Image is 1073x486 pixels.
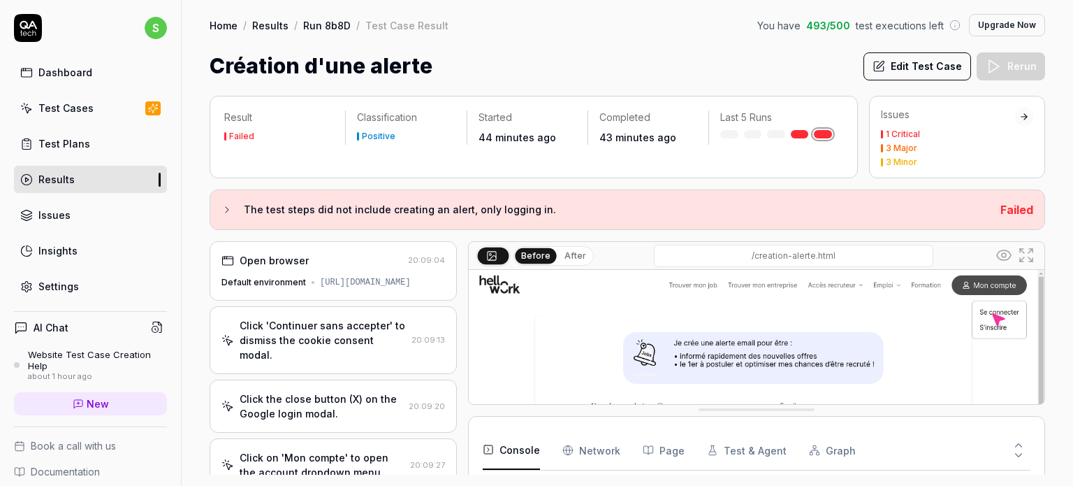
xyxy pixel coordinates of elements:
time: 20:09:13 [411,335,445,345]
time: 44 minutes ago [479,131,556,143]
button: Network [562,431,620,470]
h4: AI Chat [34,320,68,335]
time: 20:09:27 [410,460,445,470]
h1: Création d'une alerte [210,50,432,82]
time: 20:09:04 [408,255,445,265]
p: Completed [599,110,697,124]
a: Run 8b8D [303,18,351,32]
span: Failed [1000,203,1033,217]
button: The test steps did not include creating an alert, only logging in. [221,201,989,218]
button: Show all interative elements [993,244,1015,266]
p: Classification [357,110,455,124]
div: Website Test Case Creation Help [28,349,167,372]
div: Click on 'Mon compte' to open the account dropdown menu. [240,450,404,480]
div: Failed [229,132,254,141]
a: Website Test Case Creation Helpabout 1 hour ago [14,349,167,381]
h3: The test steps did not include creating an alert, only logging in. [244,201,989,218]
div: Test Cases [38,101,94,115]
div: Click 'Continuer sans accepter' to dismiss the cookie consent modal. [240,318,406,362]
div: Open browser [240,253,309,268]
div: about 1 hour ago [28,372,167,382]
div: Results [38,172,75,187]
div: Issues [881,108,1015,122]
a: Results [252,18,289,32]
div: Positive [362,132,395,141]
div: / [243,18,247,32]
a: Home [210,18,238,32]
div: [URL][DOMAIN_NAME] [320,276,411,289]
span: Documentation [31,464,100,479]
time: 20:09:20 [409,401,445,411]
a: Dashboard [14,59,167,86]
button: Rerun [977,52,1045,80]
a: Book a call with us [14,438,167,453]
div: Dashboard [38,65,92,80]
span: New [87,396,109,411]
div: Click the close button (X) on the Google login modal. [240,392,403,421]
div: Settings [38,279,79,294]
div: / [356,18,360,32]
div: 3 Minor [886,158,917,166]
a: Settings [14,273,167,300]
a: New [14,392,167,415]
button: Before [515,248,556,263]
a: Issues [14,201,167,229]
div: Default environment [221,276,306,289]
div: Issues [38,208,71,222]
span: test executions left [856,18,944,33]
p: Last 5 Runs [720,110,832,124]
button: After [559,248,592,264]
div: Insights [38,243,78,258]
span: You have [757,18,801,33]
div: Test Plans [38,136,90,151]
div: / [294,18,298,32]
button: Console [483,431,540,470]
p: Started [479,110,576,124]
button: Test & Agent [707,431,787,470]
a: Documentation [14,464,167,479]
span: s [145,17,167,39]
button: Open in full screen [1015,244,1037,266]
a: Test Cases [14,94,167,122]
a: Test Plans [14,130,167,157]
div: 3 Major [886,144,917,152]
a: Insights [14,237,167,264]
a: Results [14,166,167,193]
button: Page [643,431,685,470]
div: 1 Critical [886,130,920,138]
div: Test Case Result [365,18,448,32]
span: Book a call with us [31,438,116,453]
button: Edit Test Case [863,52,971,80]
button: Upgrade Now [969,14,1045,36]
button: Graph [809,431,856,470]
span: 493 / 500 [806,18,850,33]
p: Result [224,110,334,124]
button: s [145,14,167,42]
time: 43 minutes ago [599,131,676,143]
